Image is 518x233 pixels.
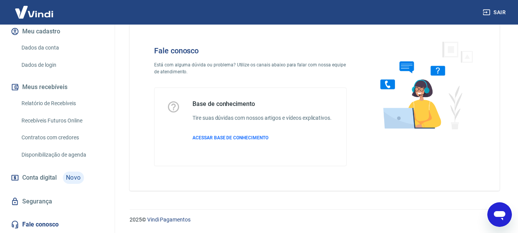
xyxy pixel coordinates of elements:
[192,134,332,141] a: ACESSAR BASE DE CONHECIMENTO
[154,46,347,55] h4: Fale conosco
[192,114,332,122] h6: Tire suas dúvidas com nossos artigos e vídeos explicativos.
[18,96,105,111] a: Relatório de Recebíveis
[154,61,347,75] p: Está com alguma dúvida ou problema? Utilize os canais abaixo para falar com nossa equipe de atend...
[9,216,105,233] a: Fale conosco
[481,5,509,20] button: Sair
[22,172,57,183] span: Conta digital
[9,0,59,24] img: Vindi
[365,34,482,136] img: Fale conosco
[18,147,105,163] a: Disponibilização de agenda
[18,57,105,73] a: Dados de login
[130,216,500,224] p: 2025 ©
[63,172,84,184] span: Novo
[9,193,105,210] a: Segurança
[18,130,105,145] a: Contratos com credores
[18,113,105,129] a: Recebíveis Futuros Online
[18,40,105,56] a: Dados da conta
[9,23,105,40] button: Meu cadastro
[9,79,105,96] button: Meus recebíveis
[192,100,332,108] h5: Base de conhecimento
[147,216,191,223] a: Vindi Pagamentos
[192,135,268,140] span: ACESSAR BASE DE CONHECIMENTO
[487,202,512,227] iframe: Botão para abrir a janela de mensagens, conversa em andamento
[9,169,105,187] a: Conta digitalNovo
